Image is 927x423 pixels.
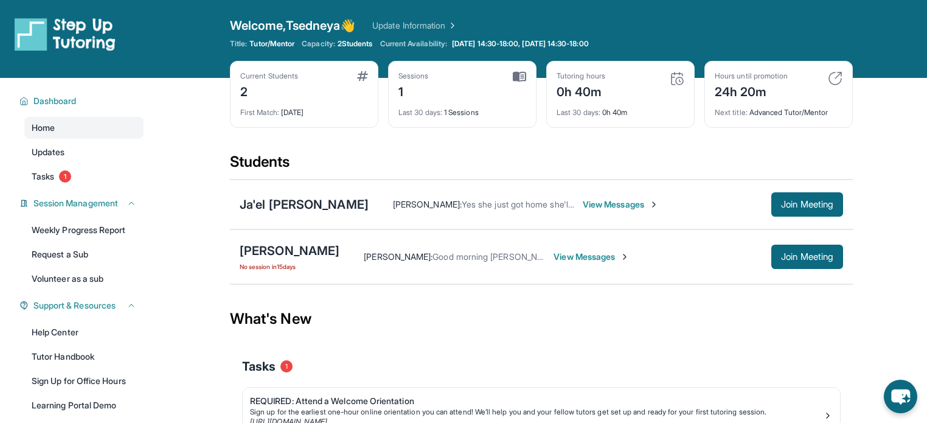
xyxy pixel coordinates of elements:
[29,95,136,107] button: Dashboard
[29,197,136,209] button: Session Management
[450,39,591,49] a: [DATE] 14:30-18:00, [DATE] 14:30-18:00
[357,71,368,81] img: card
[557,100,684,117] div: 0h 40m
[452,39,589,49] span: [DATE] 14:30-18:00, [DATE] 14:30-18:00
[33,197,118,209] span: Session Management
[24,321,144,343] a: Help Center
[250,395,823,407] div: REQUIRED: Attend a Welcome Orientation
[240,262,339,271] span: No session in 15 days
[24,346,144,368] a: Tutor Handbook
[240,71,298,81] div: Current Students
[230,39,247,49] span: Title:
[33,299,116,312] span: Support & Resources
[240,196,369,213] div: Ja'el [PERSON_NAME]
[781,253,833,260] span: Join Meeting
[240,108,279,117] span: First Match :
[338,39,373,49] span: 2 Students
[59,170,71,183] span: 1
[24,141,144,163] a: Updates
[398,71,429,81] div: Sessions
[715,71,788,81] div: Hours until promotion
[715,81,788,100] div: 24h 20m
[557,108,600,117] span: Last 30 days :
[24,268,144,290] a: Volunteer as a sub
[230,152,853,179] div: Students
[240,100,368,117] div: [DATE]
[302,39,335,49] span: Capacity:
[249,39,294,49] span: Tutor/Mentor
[380,39,447,49] span: Current Availability:
[398,108,442,117] span: Last 30 days :
[33,95,77,107] span: Dashboard
[24,243,144,265] a: Request a Sub
[29,299,136,312] button: Support & Resources
[462,199,660,209] span: Yes she just got home she'll be logging in a second
[715,100,842,117] div: Advanced Tutor/Mentor
[24,117,144,139] a: Home
[240,81,298,100] div: 2
[649,200,659,209] img: Chevron-Right
[24,394,144,416] a: Learning Portal Demo
[884,380,917,413] button: chat-button
[24,370,144,392] a: Sign Up for Office Hours
[15,17,116,51] img: logo
[393,199,462,209] span: [PERSON_NAME] :
[364,251,432,262] span: [PERSON_NAME] :
[620,252,630,262] img: Chevron-Right
[230,17,355,34] span: Welcome, Tsedneya 👋
[32,146,65,158] span: Updates
[398,81,429,100] div: 1
[715,108,748,117] span: Next title :
[372,19,457,32] a: Update Information
[250,407,823,417] div: Sign up for the earliest one-hour online orientation you can attend! We’ll help you and your fell...
[554,251,630,263] span: View Messages
[32,170,54,183] span: Tasks
[828,71,842,86] img: card
[24,166,144,187] a: Tasks1
[398,100,526,117] div: 1 Sessions
[32,122,55,134] span: Home
[771,192,843,217] button: Join Meeting
[242,358,276,375] span: Tasks
[240,242,339,259] div: [PERSON_NAME]
[230,292,853,346] div: What's New
[513,71,526,82] img: card
[781,201,833,208] span: Join Meeting
[445,19,457,32] img: Chevron Right
[583,198,659,211] span: View Messages
[670,71,684,86] img: card
[771,245,843,269] button: Join Meeting
[24,219,144,241] a: Weekly Progress Report
[280,360,293,372] span: 1
[557,81,605,100] div: 0h 40m
[557,71,605,81] div: Tutoring hours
